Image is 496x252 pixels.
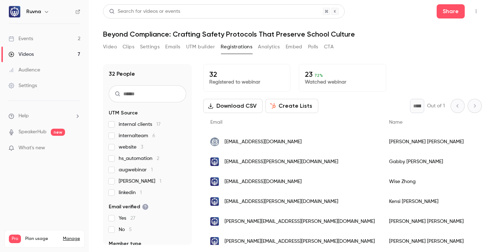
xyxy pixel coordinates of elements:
[165,41,180,53] button: Emails
[63,236,80,242] a: Manage
[210,120,222,125] span: Email
[210,138,219,146] img: friendscentral.org
[225,158,338,166] span: [EMAIL_ADDRESS][PERSON_NAME][DOMAIN_NAME]
[119,144,143,151] span: website
[129,227,132,232] span: 5
[119,121,161,128] span: internal clients
[9,235,21,243] span: Pro
[225,178,302,186] span: [EMAIL_ADDRESS][DOMAIN_NAME]
[157,156,159,161] span: 2
[123,41,134,53] button: Clips
[258,41,280,53] button: Analytics
[9,66,40,74] div: Audience
[109,8,180,15] div: Search for videos or events
[470,6,482,17] button: Top Bar Actions
[26,8,41,15] h6: Ruvna
[119,215,135,222] span: Yes
[119,178,161,185] span: [PERSON_NAME]
[160,179,161,184] span: 1
[203,99,263,113] button: Download CSV
[305,70,380,79] p: 23
[9,35,33,42] div: Events
[109,109,138,117] span: UTM Source
[140,190,142,195] span: 1
[305,79,380,86] p: Watched webinar
[9,82,37,89] div: Settings
[18,128,47,136] a: SpeakerHub
[210,217,219,226] img: ruvna.com
[25,236,59,242] span: Plan usage
[225,218,375,225] span: [PERSON_NAME][EMAIL_ADDRESS][PERSON_NAME][DOMAIN_NAME]
[314,73,323,78] span: 72 %
[209,70,284,79] p: 32
[225,238,375,245] span: [PERSON_NAME][EMAIL_ADDRESS][PERSON_NAME][DOMAIN_NAME]
[103,41,117,53] button: Video
[186,41,215,53] button: UTM builder
[109,203,149,210] span: Email verified
[9,51,34,58] div: Videos
[119,132,155,139] span: internalteam
[225,138,302,146] span: [EMAIL_ADDRESS][DOMAIN_NAME]
[221,41,252,53] button: Registrations
[389,120,403,125] span: Name
[210,157,219,166] img: ruvna.com
[140,41,160,53] button: Settings
[119,226,132,233] span: No
[18,144,45,152] span: What's new
[209,79,284,86] p: Registered to webinar
[119,155,159,162] span: hs_automation
[151,167,153,172] span: 1
[103,30,482,38] h1: Beyond Compliance: Crafting Safety Protocols That Preserve School Culture
[210,197,219,206] img: ruvna.com
[437,4,465,18] button: Share
[9,6,20,17] img: Ruvna
[141,145,143,150] span: 3
[109,240,141,247] span: Member type
[72,145,80,151] iframe: Noticeable Trigger
[156,122,161,127] span: 17
[18,112,29,120] span: Help
[119,166,153,173] span: augwebinar
[427,102,445,109] p: Out of 1
[109,70,135,78] h1: 32 People
[51,129,65,136] span: new
[210,237,219,246] img: ruvna.com
[152,133,155,138] span: 6
[308,41,318,53] button: Polls
[225,198,338,205] span: [EMAIL_ADDRESS][PERSON_NAME][DOMAIN_NAME]
[286,41,302,53] button: Embed
[265,99,318,113] button: Create Lists
[119,189,142,196] span: linkedin
[9,112,80,120] li: help-dropdown-opener
[210,177,219,186] img: ruvna.com
[130,216,135,221] span: 27
[324,41,334,53] button: CTA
